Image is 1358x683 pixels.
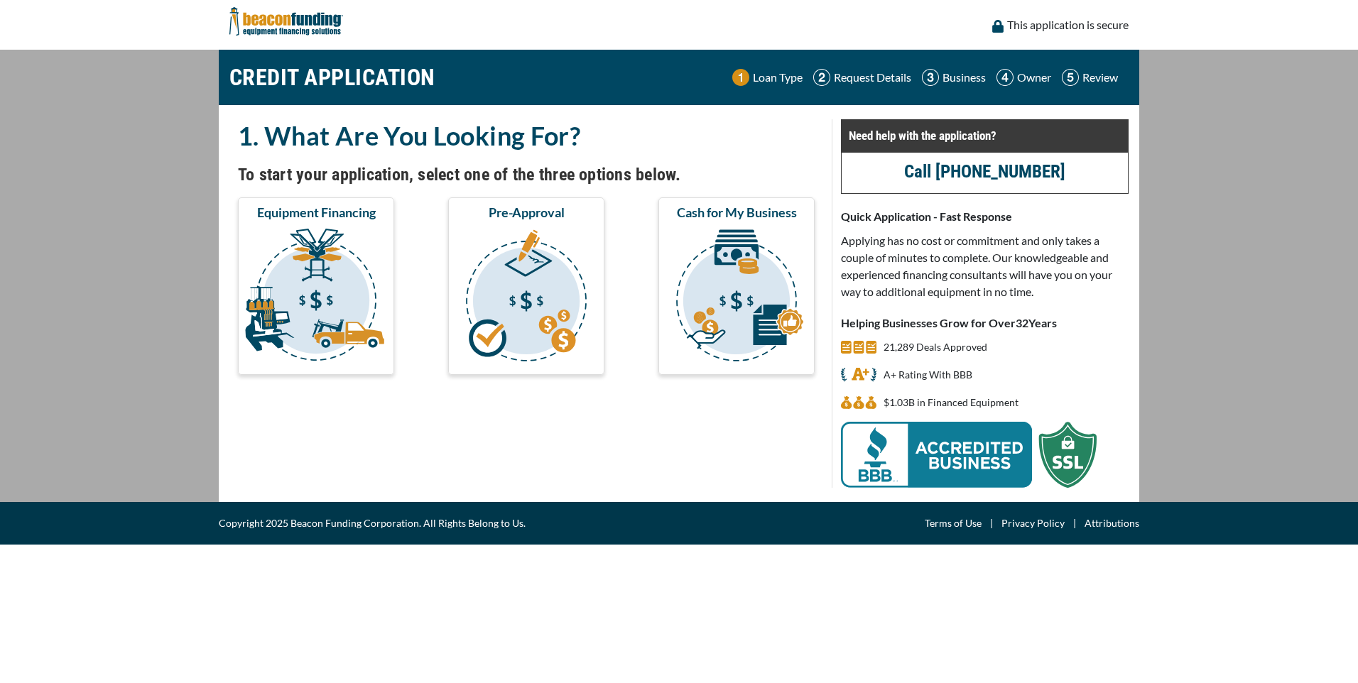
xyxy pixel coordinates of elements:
span: | [982,515,1001,532]
span: Cash for My Business [677,204,797,221]
img: Equipment Financing [241,226,391,368]
a: Attributions [1085,515,1139,532]
span: 32 [1016,316,1028,329]
p: Business [943,69,986,86]
img: Step 2 [813,69,830,86]
img: Pre-Approval [451,226,602,368]
span: Pre-Approval [489,204,565,221]
p: Owner [1017,69,1051,86]
p: This application is secure [1007,16,1129,33]
img: Step 5 [1062,69,1079,86]
span: Equipment Financing [257,204,376,221]
button: Cash for My Business [658,197,815,375]
span: | [1065,515,1085,532]
h1: CREDIT APPLICATION [229,57,435,98]
img: Cash for My Business [661,226,812,368]
p: A+ Rating With BBB [884,366,972,383]
a: Call [PHONE_NUMBER] [904,161,1065,182]
p: Applying has no cost or commitment and only takes a couple of minutes to complete. Our knowledgea... [841,232,1129,300]
p: Quick Application - Fast Response [841,208,1129,225]
img: BBB Acredited Business and SSL Protection [841,422,1097,488]
span: Copyright 2025 Beacon Funding Corporation. All Rights Belong to Us. [219,515,526,532]
img: Step 1 [732,69,749,86]
h2: 1. What Are You Looking For? [238,119,815,152]
a: Privacy Policy [1001,515,1065,532]
button: Equipment Financing [238,197,394,375]
p: Request Details [834,69,911,86]
img: lock icon to convery security [992,20,1004,33]
p: Loan Type [753,69,803,86]
a: Terms of Use [925,515,982,532]
p: Review [1082,69,1118,86]
p: Need help with the application? [849,127,1121,144]
p: 21,289 Deals Approved [884,339,987,356]
img: Step 3 [922,69,939,86]
h4: To start your application, select one of the three options below. [238,163,815,187]
button: Pre-Approval [448,197,604,375]
img: Step 4 [996,69,1014,86]
p: $1.03B in Financed Equipment [884,394,1018,411]
p: Helping Businesses Grow for Over Years [841,315,1129,332]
